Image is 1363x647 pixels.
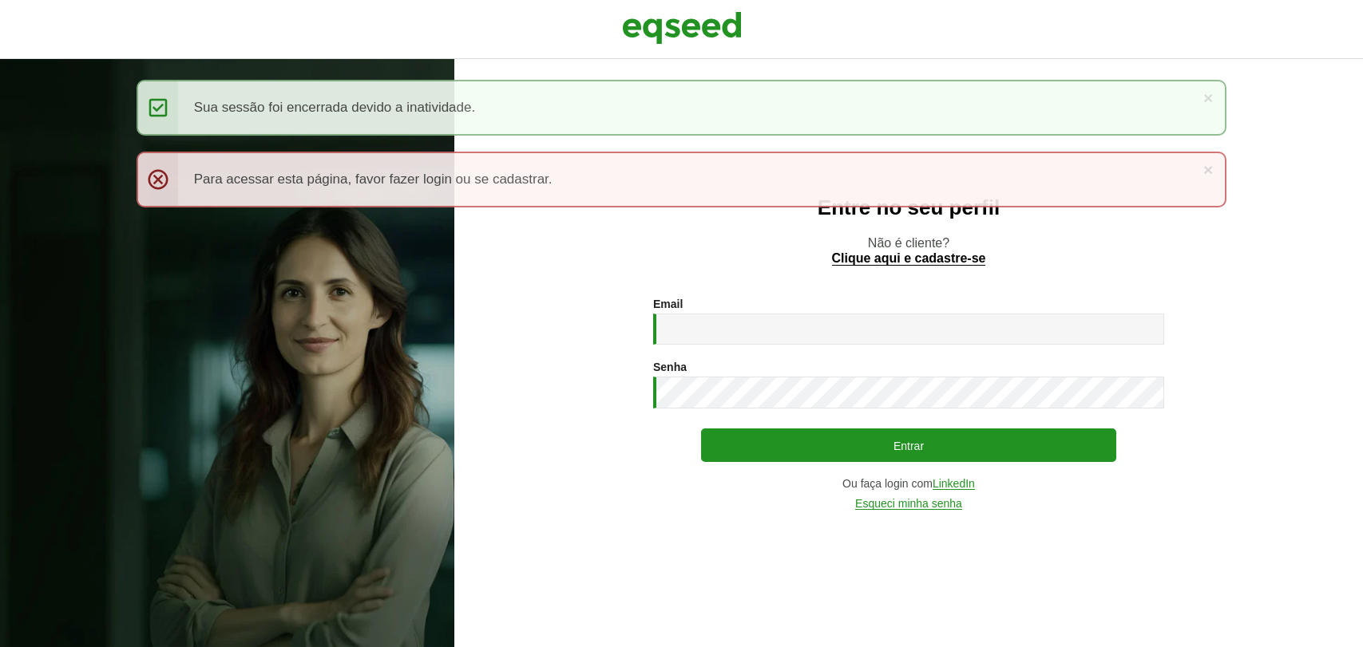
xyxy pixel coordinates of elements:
[653,478,1164,490] div: Ou faça login com
[1203,89,1213,106] a: ×
[933,478,975,490] a: LinkedIn
[855,498,962,510] a: Esqueci minha senha
[1203,161,1213,178] a: ×
[622,8,742,48] img: EqSeed Logo
[832,252,986,266] a: Clique aqui e cadastre-se
[653,298,683,310] label: Email
[137,152,1227,207] div: Para acessar esta página, favor fazer login ou se cadastrar.
[653,361,687,373] label: Senha
[701,428,1116,462] button: Entrar
[486,235,1331,266] p: Não é cliente?
[137,80,1227,136] div: Sua sessão foi encerrada devido a inatividade.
